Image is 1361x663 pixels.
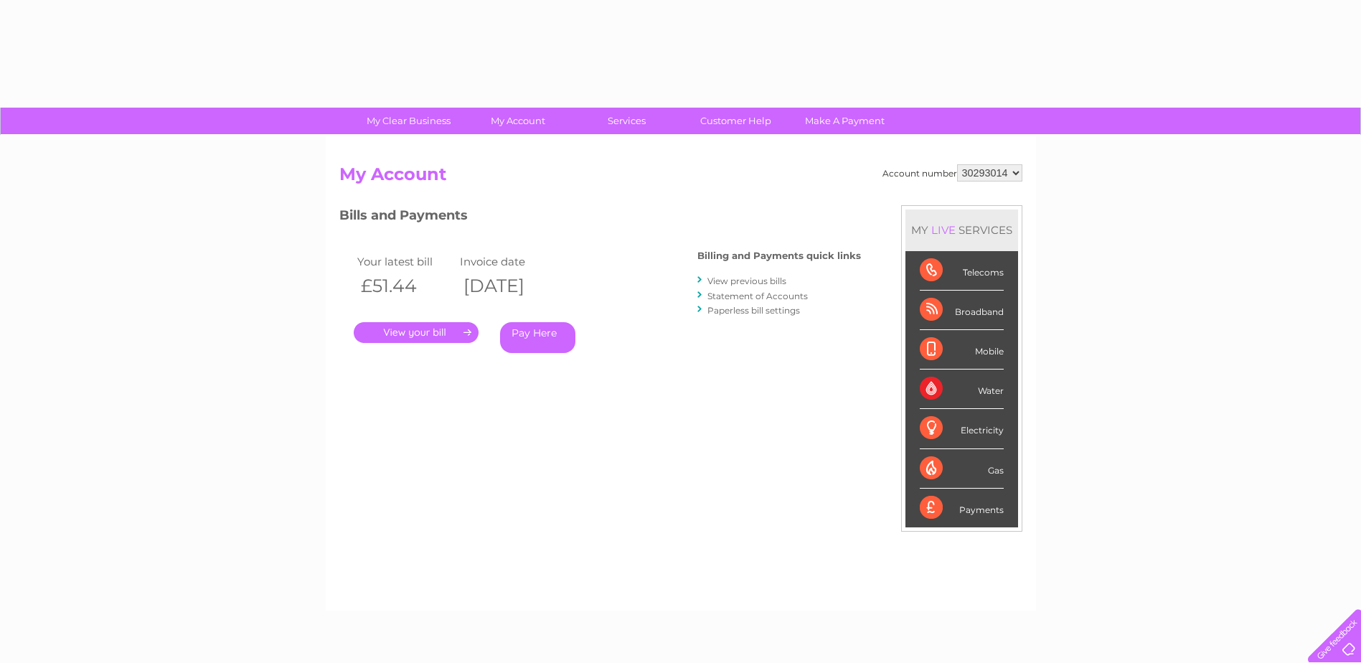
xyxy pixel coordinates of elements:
[920,370,1004,409] div: Water
[920,330,1004,370] div: Mobile
[458,108,577,134] a: My Account
[920,409,1004,448] div: Electricity
[354,252,457,271] td: Your latest bill
[500,322,575,353] a: Pay Here
[905,210,1018,250] div: MY SERVICES
[707,291,808,301] a: Statement of Accounts
[677,108,795,134] a: Customer Help
[697,250,861,261] h4: Billing and Payments quick links
[354,271,457,301] th: £51.44
[349,108,468,134] a: My Clear Business
[456,271,560,301] th: [DATE]
[568,108,686,134] a: Services
[707,276,786,286] a: View previous bills
[920,489,1004,527] div: Payments
[928,223,959,237] div: LIVE
[920,251,1004,291] div: Telecoms
[707,305,800,316] a: Paperless bill settings
[339,205,861,230] h3: Bills and Payments
[354,322,479,343] a: .
[920,291,1004,330] div: Broadband
[786,108,904,134] a: Make A Payment
[882,164,1022,182] div: Account number
[456,252,560,271] td: Invoice date
[339,164,1022,192] h2: My Account
[920,449,1004,489] div: Gas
